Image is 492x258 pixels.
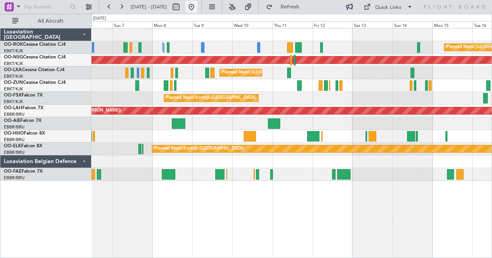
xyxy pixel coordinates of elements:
[4,131,24,136] span: OO-HHO
[263,1,309,13] button: Refresh
[4,93,22,98] span: OO-FSX
[432,21,472,28] div: Mon 15
[4,99,23,105] a: EBKT/KJK
[4,42,66,47] a: OO-ROKCessna Citation CJ4
[8,15,83,27] button: All Aircraft
[4,73,23,79] a: EBKT/KJK
[4,106,43,110] a: OO-LAHFalcon 7X
[4,175,25,181] a: EBBR/BRU
[20,18,81,24] span: All Aircraft
[4,55,66,60] a: OO-NSGCessna Citation CJ4
[152,21,192,28] div: Mon 8
[4,169,22,174] span: OO-FAE
[93,15,106,22] div: [DATE]
[4,169,43,174] a: OO-FAEFalcon 7X
[392,21,432,28] div: Sun 14
[4,93,43,98] a: OO-FSXFalcon 7X
[4,68,22,72] span: OO-LXA
[131,3,167,10] span: [DATE] - [DATE]
[192,21,232,28] div: Tue 9
[4,42,23,47] span: OO-ROK
[4,144,21,148] span: OO-ELK
[4,80,66,85] a: OO-ZUNCessna Citation CJ4
[4,124,25,130] a: EBBR/BRU
[232,21,272,28] div: Wed 10
[222,67,361,78] div: Planned Maint [GEOGRAPHIC_DATA] ([GEOGRAPHIC_DATA] National)
[4,144,42,148] a: OO-ELKFalcon 8X
[4,48,23,54] a: EBKT/KJK
[23,1,68,13] input: Trip Number
[273,21,312,28] div: Thu 11
[4,68,65,72] a: OO-LXACessna Citation CJ4
[360,1,417,13] button: Quick Links
[4,131,45,136] a: OO-HHOFalcon 8X
[4,106,22,110] span: OO-LAH
[112,21,152,28] div: Sun 7
[4,112,25,117] a: EBBR/BRU
[4,80,23,85] span: OO-ZUN
[274,4,306,10] span: Refresh
[312,21,352,28] div: Fri 12
[154,143,244,155] div: Planned Maint Kortrijk-[GEOGRAPHIC_DATA]
[4,118,20,123] span: OO-AIE
[375,4,401,12] div: Quick Links
[4,137,25,143] a: EBBR/BRU
[72,21,112,28] div: Sat 6
[4,55,23,60] span: OO-NSG
[4,118,42,123] a: OO-AIEFalcon 7X
[352,21,392,28] div: Sat 13
[4,61,23,67] a: EBKT/KJK
[4,86,23,92] a: EBKT/KJK
[166,92,256,104] div: Planned Maint Kortrijk-[GEOGRAPHIC_DATA]
[4,150,25,155] a: EBBR/BRU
